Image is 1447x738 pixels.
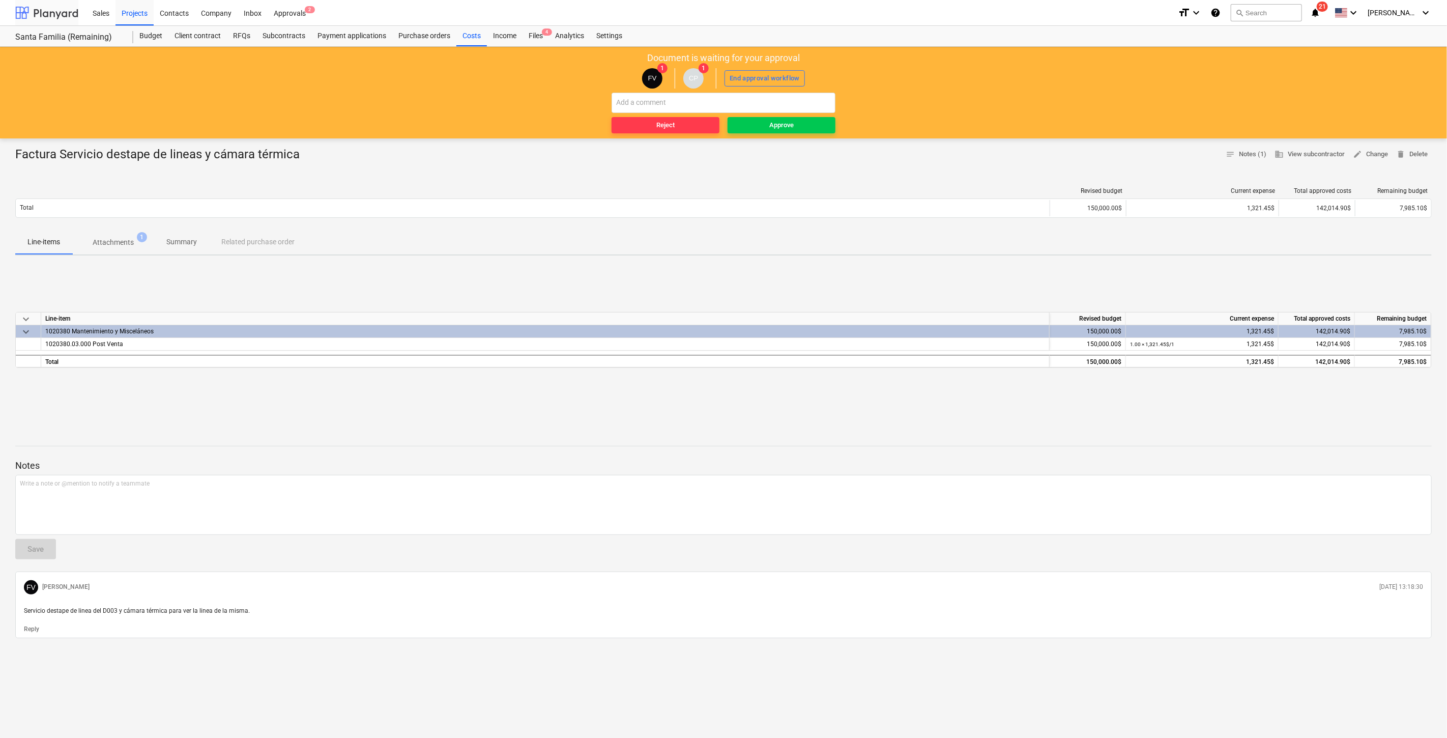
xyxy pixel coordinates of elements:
[699,63,709,73] span: 1
[41,355,1050,367] div: Total
[769,120,794,131] div: Approve
[1353,150,1362,159] span: edit
[1235,9,1243,17] span: search
[1050,200,1126,216] div: 150,000.00$
[1353,149,1388,160] span: Change
[20,326,32,338] span: keyboard_arrow_down
[1283,187,1351,194] div: Total approved costs
[1190,7,1202,19] i: keyboard_arrow_down
[166,237,197,247] p: Summary
[1270,147,1349,162] button: View subcontractor
[1050,355,1126,367] div: 150,000.00$
[1317,2,1328,12] span: 21
[227,26,256,46] a: RFQs
[1050,313,1126,325] div: Revised budget
[728,117,835,133] button: Approve
[20,204,34,212] p: Total
[523,26,549,46] a: Files4
[1178,7,1190,19] i: format_size
[24,625,39,634] button: Reply
[1126,313,1279,325] div: Current expense
[1275,150,1284,159] span: business
[1279,355,1355,367] div: 142,014.90$
[1399,340,1427,348] span: 7,985.10$
[1396,689,1447,738] iframe: Chat Widget
[27,237,60,247] p: Line-items
[1050,338,1126,351] div: 150,000.00$
[487,26,523,46] a: Income
[15,460,1432,472] p: Notes
[1392,147,1432,162] button: Delete
[392,26,456,46] a: Purchase orders
[523,26,549,46] div: Files
[647,52,800,64] p: Document is waiting for your approval
[549,26,590,46] div: Analytics
[1210,7,1221,19] i: Knowledge base
[1231,4,1302,21] button: Search
[1130,325,1274,338] div: 1,321.45$
[93,237,134,248] p: Attachments
[41,313,1050,325] div: Line-item
[256,26,311,46] a: Subcontracts
[1347,7,1359,19] i: keyboard_arrow_down
[24,607,250,614] span: Servicio destape de linea del D003 y cámara térmica para ver la linea de la misma.
[1355,325,1431,338] div: 7,985.10$
[1131,187,1275,194] div: Current expense
[24,580,38,594] div: Fernando Vanegas
[612,117,719,133] button: Reject
[683,68,704,89] div: Claudia Perez
[15,147,308,163] div: Factura Servicio destape de lineas y cámara térmica
[42,583,90,591] p: [PERSON_NAME]
[1396,689,1447,738] div: Widget de chat
[45,325,1045,337] div: 1020380 Mantenimiento y Misceláneos
[1130,338,1274,351] div: 1,321.45$
[689,74,699,82] span: CP
[15,32,121,43] div: Santa Familia (Remaining)
[1130,356,1274,368] div: 1,321.45$
[45,340,123,348] span: 1020380.03.000 Post Venta
[311,26,392,46] a: Payment applications
[612,93,835,113] input: Add a comment
[1222,147,1270,162] button: Notes (1)
[1226,149,1266,160] span: Notes (1)
[168,26,227,46] a: Client contract
[1355,355,1431,367] div: 7,985.10$
[1131,205,1275,212] div: 1,321.45$
[1379,583,1423,591] p: [DATE] 13:18:30
[730,73,800,84] div: End approval workflow
[1050,325,1126,338] div: 150,000.00$
[657,63,668,73] span: 1
[137,232,147,242] span: 1
[1275,149,1345,160] span: View subcontractor
[1316,340,1350,348] span: 142,014.90$
[1396,149,1428,160] span: Delete
[20,313,32,325] span: keyboard_arrow_down
[590,26,628,46] a: Settings
[642,68,662,89] div: Fernando Vanegas
[1279,325,1355,338] div: 142,014.90$
[1226,150,1235,159] span: notes
[1349,147,1392,162] button: Change
[1279,200,1355,216] div: 142,014.90$
[1279,313,1355,325] div: Total approved costs
[1310,7,1320,19] i: notifications
[1359,187,1428,194] div: Remaining budget
[1420,7,1432,19] i: keyboard_arrow_down
[656,120,675,131] div: Reject
[1054,187,1122,194] div: Revised budget
[456,26,487,46] a: Costs
[133,26,168,46] div: Budget
[725,70,805,87] button: End approval workflow
[26,583,36,591] span: FV
[305,6,315,13] span: 2
[1400,205,1427,212] span: 7,985.10$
